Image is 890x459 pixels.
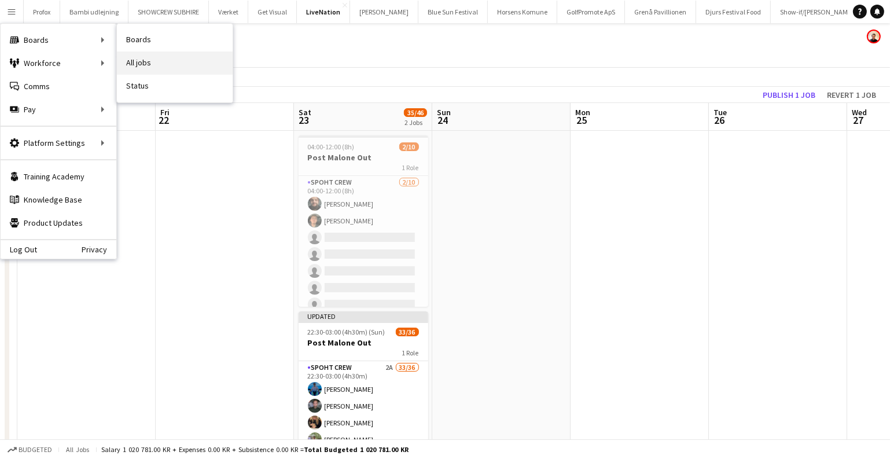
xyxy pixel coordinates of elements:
[488,1,557,23] button: Horsens Komune
[299,152,428,163] h3: Post Malone Out
[1,28,116,52] div: Boards
[117,75,233,98] a: Status
[299,311,428,321] div: Updated
[1,188,116,211] a: Knowledge Base
[625,1,696,23] button: Grenå Pavillionen
[299,107,311,117] span: Sat
[852,107,867,117] span: Wed
[1,131,116,155] div: Platform Settings
[299,337,428,348] h3: Post Malone Out
[696,1,771,23] button: Djurs Festival Food
[1,211,116,234] a: Product Updates
[128,1,209,23] button: SHOWCREW SUBHIRE
[850,113,867,127] span: 27
[297,113,311,127] span: 23
[60,1,128,23] button: Bambi udlejning
[117,52,233,75] a: All jobs
[418,1,488,23] button: Blue Sun Festival
[435,113,451,127] span: 24
[117,28,233,52] a: Boards
[822,87,881,102] button: Revert 1 job
[573,113,590,127] span: 25
[575,107,590,117] span: Mon
[299,135,428,307] app-job-card: 04:00-12:00 (8h)2/10Post Malone Out1 RoleSpoht Crew2/1004:00-12:00 (8h)[PERSON_NAME][PERSON_NAME]
[160,107,170,117] span: Fri
[299,176,428,366] app-card-role: Spoht Crew2/1004:00-12:00 (8h)[PERSON_NAME][PERSON_NAME]
[209,1,248,23] button: Værket
[159,113,170,127] span: 22
[1,52,116,75] div: Workforce
[248,1,297,23] button: Get Visual
[101,445,409,454] div: Salary 1 020 781.00 KR + Expenses 0.00 KR + Subsistence 0.00 KR =
[350,1,418,23] button: [PERSON_NAME]
[771,1,863,23] button: Show-if/[PERSON_NAME]
[1,245,37,254] a: Log Out
[308,328,385,336] span: 22:30-03:00 (4h30m) (Sun)
[19,446,52,454] span: Budgeted
[437,107,451,117] span: Sun
[404,108,427,117] span: 35/46
[82,245,116,254] a: Privacy
[308,142,355,151] span: 04:00-12:00 (8h)
[1,98,116,121] div: Pay
[6,443,54,456] button: Budgeted
[758,87,820,102] button: Publish 1 job
[304,445,409,454] span: Total Budgeted 1 020 781.00 KR
[396,328,419,336] span: 33/36
[64,445,91,454] span: All jobs
[712,113,727,127] span: 26
[1,75,116,98] a: Comms
[399,142,419,151] span: 2/10
[404,118,426,127] div: 2 Jobs
[1,165,116,188] a: Training Academy
[24,1,60,23] button: Profox
[714,107,727,117] span: Tue
[297,1,350,23] button: LiveNation
[402,348,419,357] span: 1 Role
[557,1,625,23] button: GolfPromote ApS
[402,163,419,172] span: 1 Role
[867,30,881,43] app-user-avatar: Armando NIkol Irom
